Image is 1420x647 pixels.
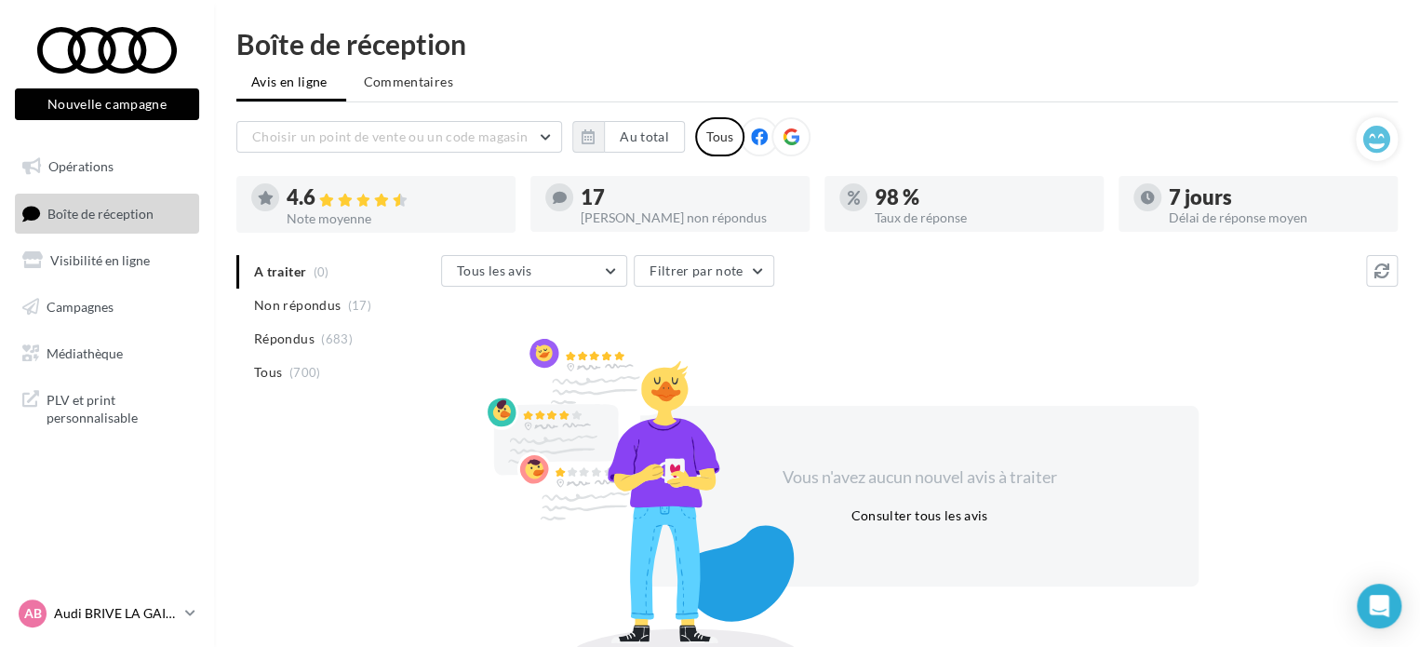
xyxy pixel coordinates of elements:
span: Boîte de réception [47,205,154,221]
div: [PERSON_NAME] non répondus [581,211,795,224]
div: Note moyenne [287,212,501,225]
div: Open Intercom Messenger [1357,584,1401,628]
span: Tous les avis [457,263,532,278]
div: Délai de réponse moyen [1169,211,1383,224]
a: Boîte de réception [11,194,203,234]
span: Répondus [254,330,315,348]
div: Taux de réponse [875,211,1089,224]
span: Choisir un point de vente ou un code magasin [252,128,528,144]
p: Audi BRIVE LA GAILLARDE [54,604,178,623]
a: Opérations [11,147,203,186]
button: Tous les avis [441,255,627,287]
span: Tous [254,363,282,382]
div: 17 [581,187,795,208]
button: Choisir un point de vente ou un code magasin [236,121,562,153]
span: (700) [289,365,321,380]
a: AB Audi BRIVE LA GAILLARDE [15,596,199,631]
span: (17) [348,298,371,313]
div: Tous [695,117,744,156]
button: Filtrer par note [634,255,774,287]
div: Boîte de réception [236,30,1398,58]
a: Campagnes [11,288,203,327]
button: Au total [572,121,685,153]
span: Opérations [48,158,114,174]
span: PLV et print personnalisable [47,387,192,427]
div: 7 jours [1169,187,1383,208]
button: Au total [604,121,685,153]
div: Vous n'avez aucun nouvel avis à traiter [759,465,1079,490]
a: Médiathèque [11,334,203,373]
div: 98 % [875,187,1089,208]
a: PLV et print personnalisable [11,380,203,435]
span: Médiathèque [47,344,123,360]
span: Visibilité en ligne [50,252,150,268]
span: Campagnes [47,299,114,315]
button: Consulter tous les avis [843,505,995,527]
span: Commentaires [364,73,453,91]
span: AB [24,604,42,623]
span: Non répondus [254,296,341,315]
button: Nouvelle campagne [15,88,199,120]
div: 4.6 [287,187,501,209]
a: Visibilité en ligne [11,241,203,280]
span: (683) [321,331,353,346]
